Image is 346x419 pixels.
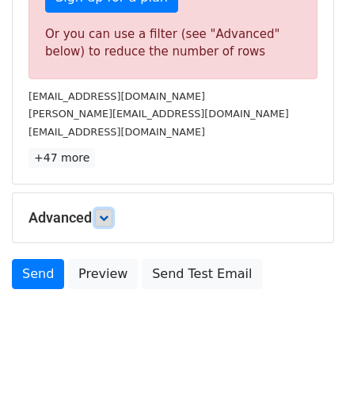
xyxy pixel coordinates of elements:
a: Send Test Email [142,259,262,289]
small: [EMAIL_ADDRESS][DOMAIN_NAME] [29,126,205,138]
small: [EMAIL_ADDRESS][DOMAIN_NAME] [29,90,205,102]
a: +47 more [29,148,95,168]
h5: Advanced [29,209,317,227]
iframe: Chat Widget [267,343,346,419]
small: [PERSON_NAME][EMAIL_ADDRESS][DOMAIN_NAME] [29,108,289,120]
div: Or you can use a filter (see "Advanced" below) to reduce the number of rows [45,25,301,61]
a: Send [12,259,64,289]
a: Preview [68,259,138,289]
